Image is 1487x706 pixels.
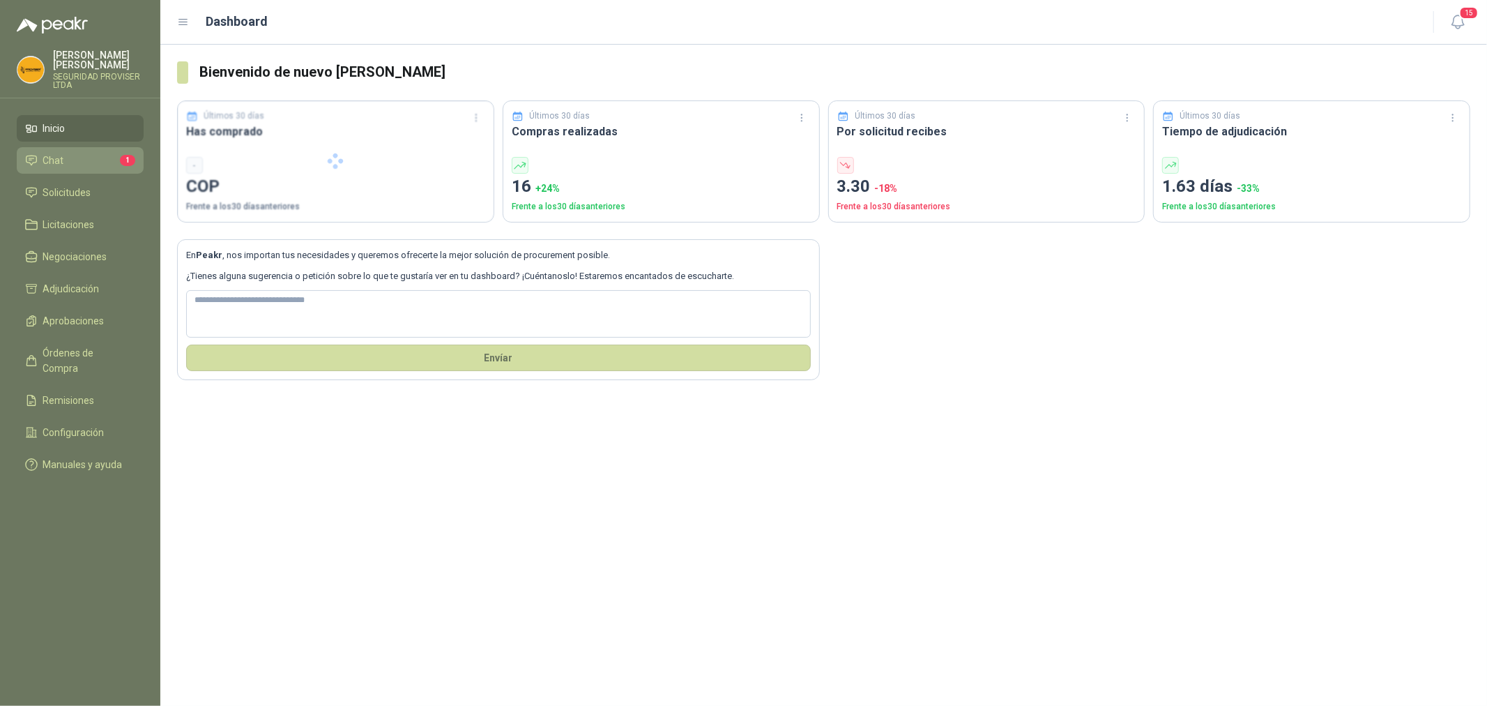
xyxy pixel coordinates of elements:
h3: Bienvenido de nuevo [PERSON_NAME] [199,61,1470,83]
b: Peakr [196,250,222,260]
span: Órdenes de Compra [43,345,130,376]
p: En , nos importan tus necesidades y queremos ofrecerte la mejor solución de procurement posible. [186,248,811,262]
span: -33 % [1237,183,1260,194]
p: 16 [512,174,811,200]
img: Logo peakr [17,17,88,33]
a: Configuración [17,419,144,446]
p: Últimos 30 días [1180,110,1241,123]
span: + 24 % [535,183,560,194]
span: Inicio [43,121,66,136]
span: 1 [120,155,135,166]
h3: Compras realizadas [512,123,811,140]
p: [PERSON_NAME] [PERSON_NAME] [53,50,144,70]
span: Remisiones [43,393,95,408]
p: Frente a los 30 días anteriores [1162,200,1461,213]
a: Solicitudes [17,179,144,206]
a: Negociaciones [17,243,144,270]
a: Órdenes de Compra [17,340,144,382]
h3: Tiempo de adjudicación [1162,123,1461,140]
span: Licitaciones [43,217,95,232]
img: Company Logo [17,57,44,83]
span: Solicitudes [43,185,91,200]
span: Chat [43,153,64,168]
p: Últimos 30 días [855,110,915,123]
a: Remisiones [17,387,144,414]
a: Manuales y ayuda [17,451,144,478]
span: Negociaciones [43,249,107,264]
p: ¿Tienes alguna sugerencia o petición sobre lo que te gustaría ver en tu dashboard? ¡Cuéntanoslo! ... [186,269,811,283]
h3: Por solicitud recibes [837,123,1136,140]
button: 15 [1445,10,1470,35]
span: Configuración [43,425,105,440]
p: Frente a los 30 días anteriores [512,200,811,213]
span: 15 [1459,6,1479,20]
span: Manuales y ayuda [43,457,123,472]
a: Inicio [17,115,144,142]
a: Licitaciones [17,211,144,238]
h1: Dashboard [206,12,268,31]
p: Últimos 30 días [529,110,590,123]
span: -18 % [875,183,898,194]
p: SEGURIDAD PROVISER LTDA [53,73,144,89]
p: 1.63 días [1162,174,1461,200]
a: Chat1 [17,147,144,174]
span: Aprobaciones [43,313,105,329]
p: Frente a los 30 días anteriores [837,200,1136,213]
button: Envíar [186,345,811,371]
a: Adjudicación [17,276,144,302]
a: Aprobaciones [17,308,144,334]
span: Adjudicación [43,281,100,296]
p: 3.30 [837,174,1136,200]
